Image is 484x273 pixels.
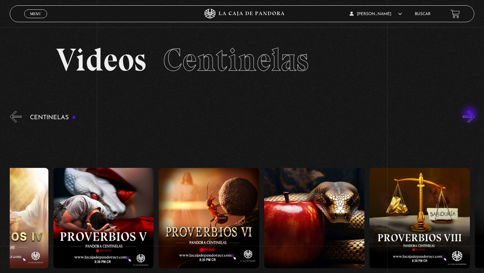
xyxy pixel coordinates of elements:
button: Next [463,111,475,123]
span: Centinelas [163,41,309,79]
a: Buscar [415,12,431,16]
span: Cerrar [28,17,44,22]
span: Menu [30,12,41,16]
h2: Videos [56,44,428,76]
button: Previous [10,111,22,123]
h3: Centinelas [30,115,76,121]
span: [PERSON_NAME] [350,12,402,16]
a: View your shopping cart [451,9,460,18]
